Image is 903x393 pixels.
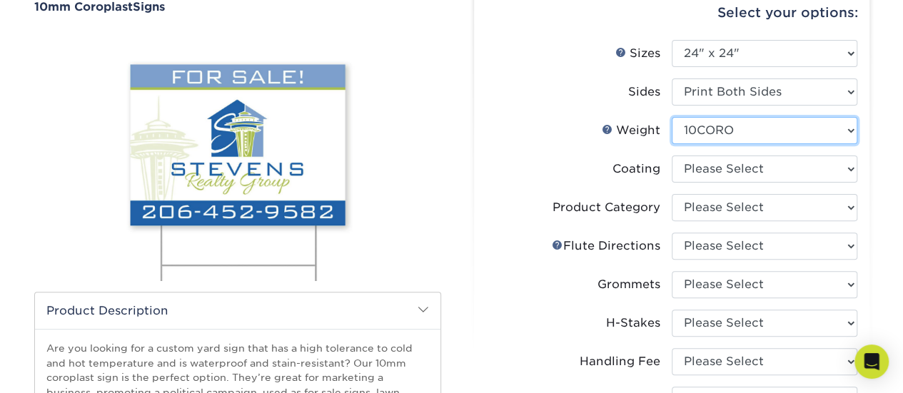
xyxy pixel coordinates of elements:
div: H-Stakes [606,315,660,332]
iframe: Google Customer Reviews [4,349,121,388]
div: Open Intercom Messenger [854,344,889,379]
div: Flute Directions [552,238,660,255]
div: Sides [628,83,660,101]
div: Sizes [615,45,660,62]
h2: Product Description [35,292,440,329]
div: Coating [612,160,660,178]
div: Weight [602,122,660,139]
div: Product Category [553,199,660,216]
div: Handling Fee [580,353,660,370]
img: 10mm Coroplast 01 [34,20,441,291]
div: Grommets [597,276,660,293]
